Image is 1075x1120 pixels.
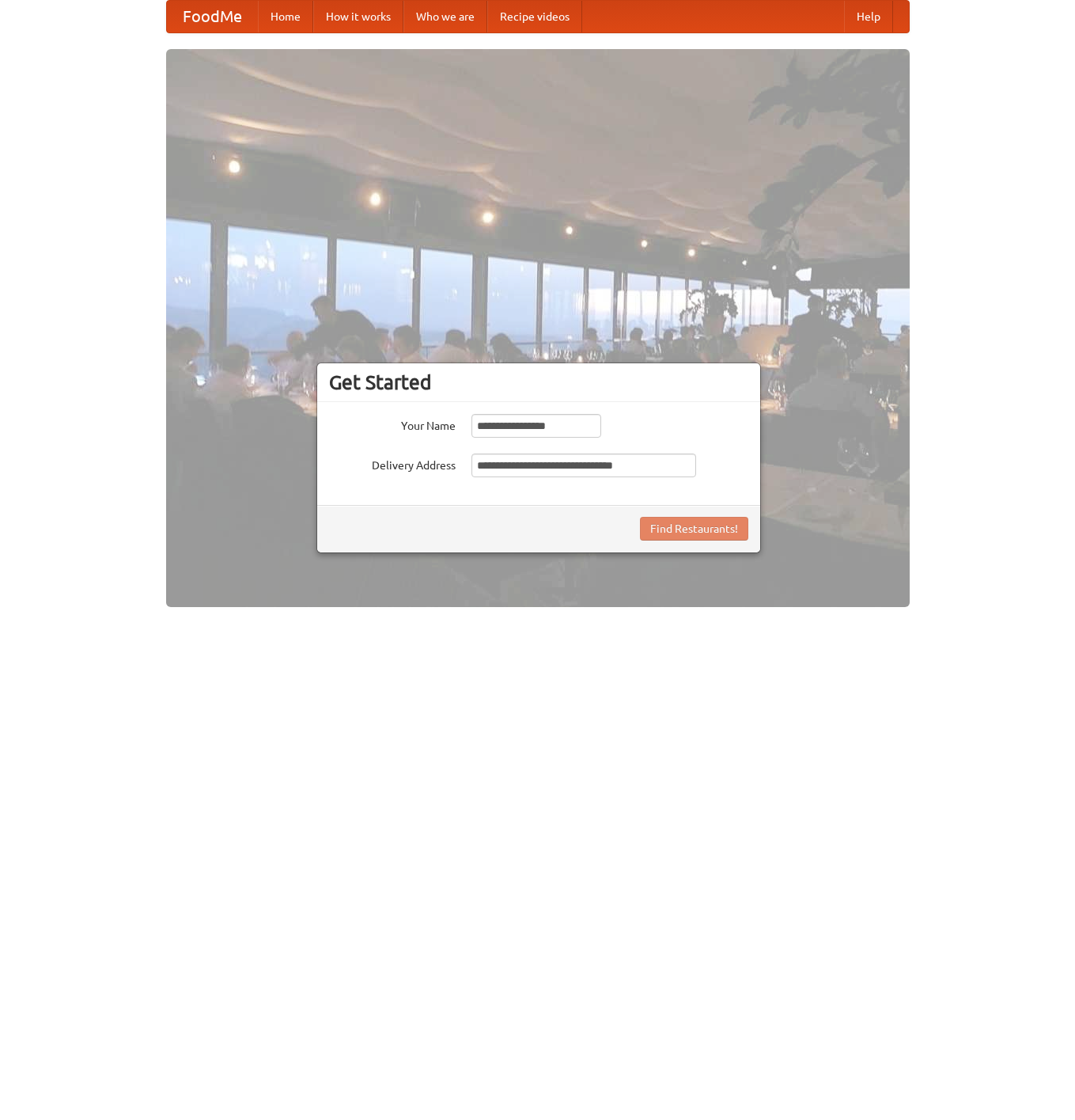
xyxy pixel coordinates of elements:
[403,1,487,32] a: Who we are
[487,1,582,32] a: Recipe videos
[329,370,748,394] h3: Get Started
[313,1,403,32] a: How it works
[258,1,313,32] a: Home
[844,1,893,32] a: Help
[329,454,456,473] label: Delivery Address
[640,517,748,541] button: Find Restaurants!
[167,1,258,32] a: FoodMe
[329,414,456,434] label: Your Name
